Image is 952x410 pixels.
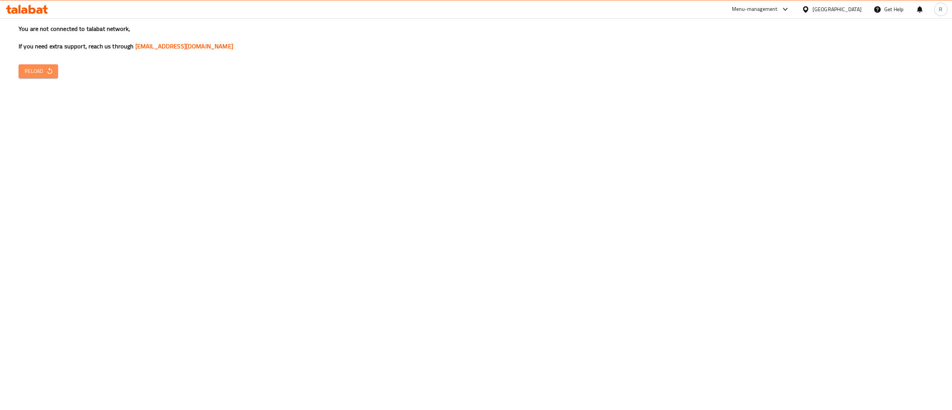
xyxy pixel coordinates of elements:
[135,41,233,52] a: [EMAIL_ADDRESS][DOMAIN_NAME]
[813,5,862,13] div: [GEOGRAPHIC_DATA]
[19,25,933,51] h3: You are not connected to talabat network, If you need extra support, reach us through
[25,67,52,76] span: Reload
[939,5,942,13] span: R
[19,64,58,78] button: Reload
[732,5,778,14] div: Menu-management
